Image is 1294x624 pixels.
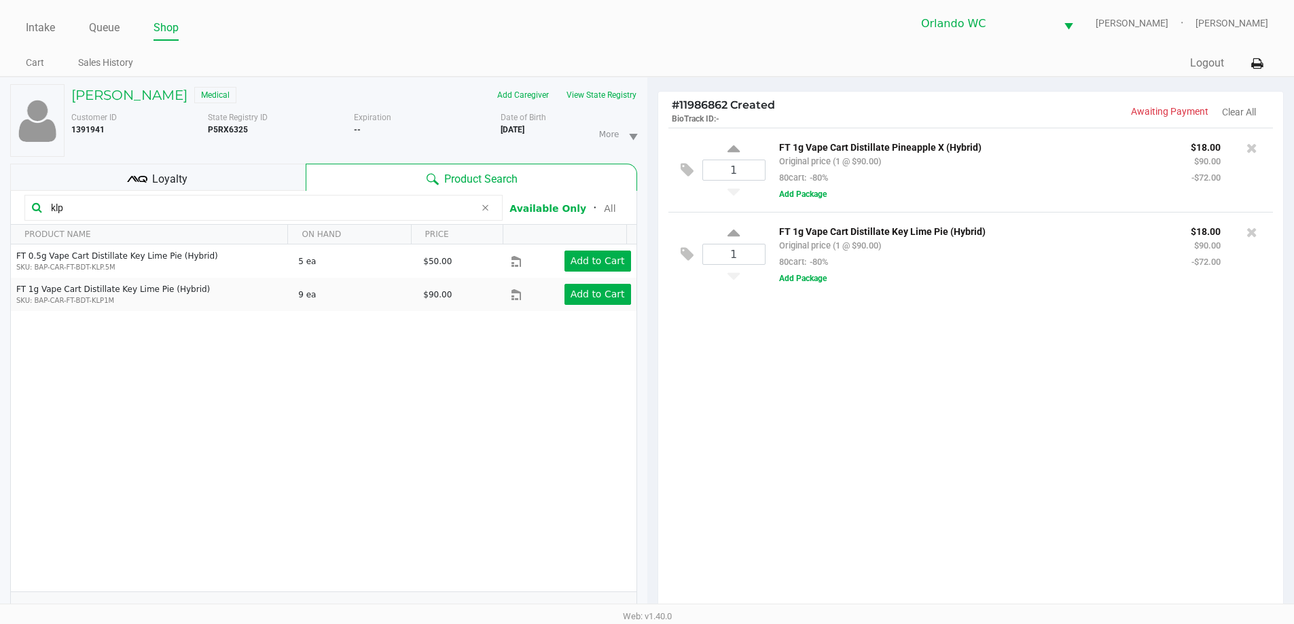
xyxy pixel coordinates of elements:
span: Orlando WC [921,16,1047,32]
span: Product Search [444,171,518,187]
app-button-loader: Add to Cart [571,289,625,299]
button: Add Package [779,188,827,200]
div: Data table [11,225,636,591]
span: Go to the next page [93,598,119,623]
b: -- [354,125,361,134]
span: Loyalty [152,171,187,187]
a: Cart [26,54,44,71]
td: 5 ea [292,244,417,278]
h5: [PERSON_NAME] [71,87,187,103]
span: State Registry ID [208,113,268,122]
th: ON HAND [287,225,410,244]
th: PRODUCT NAME [11,225,287,244]
span: Go to the last page [118,598,144,623]
span: $90.00 [423,290,452,299]
p: Awaiting Payment [971,105,1208,119]
span: [PERSON_NAME] [1096,16,1196,31]
small: 80cart: [779,257,828,267]
span: Date of Birth [501,113,546,122]
span: BioTrack ID: [672,114,716,124]
p: FT 1g Vape Cart Distillate Key Lime Pie (Hybrid) [779,223,1170,237]
button: Add to Cart [564,284,631,305]
span: [PERSON_NAME] [1196,16,1268,31]
span: - [716,114,719,124]
span: # [672,98,679,111]
a: Shop [154,18,179,37]
span: Customer ID [71,113,117,122]
span: Go to the first page [16,598,42,623]
small: -$72.00 [1191,172,1221,183]
td: 9 ea [292,278,417,311]
small: $90.00 [1194,156,1221,166]
button: Add Caregiver [488,84,558,106]
span: Go to the previous page [41,598,67,623]
p: SKU: BAP-CAR-FT-BDT-KLP.5M [16,262,287,272]
b: 1391941 [71,125,105,134]
td: FT 0.5g Vape Cart Distillate Key Lime Pie (Hybrid) [11,244,292,278]
a: Sales History [78,54,133,71]
b: P5RX6325 [208,125,248,134]
b: [DATE] [501,125,524,134]
span: Page 1 [67,598,93,624]
small: $90.00 [1194,240,1221,251]
a: Queue [89,18,120,37]
span: Web: v1.40.0 [623,611,672,621]
th: PRICE [411,225,503,244]
span: -80% [806,257,828,267]
li: More [594,117,642,151]
span: -80% [806,172,828,183]
button: All [604,202,615,216]
small: 80cart: [779,172,828,183]
button: Add to Cart [564,251,631,272]
td: FT 1g Vape Cart Distillate Key Lime Pie (Hybrid) [11,278,292,311]
app-button-loader: Add to Cart [571,255,625,266]
button: Add Package [779,272,827,285]
button: Logout [1190,55,1224,71]
p: $18.00 [1191,139,1221,153]
span: Expiration [354,113,391,122]
small: Original price (1 @ $90.00) [779,240,881,251]
span: More [599,128,619,141]
button: Clear All [1222,105,1256,120]
span: 11986862 Created [672,98,775,111]
small: Original price (1 @ $90.00) [779,156,881,166]
small: -$72.00 [1191,257,1221,267]
p: $18.00 [1191,223,1221,237]
p: SKU: BAP-CAR-FT-BDT-KLP1M [16,295,287,306]
span: $50.00 [423,257,452,266]
a: Intake [26,18,55,37]
span: Medical [194,87,236,103]
button: Select [1056,7,1081,39]
button: View State Registry [558,84,637,106]
span: ᛫ [586,202,604,215]
p: FT 1g Vape Cart Distillate Pineapple X (Hybrid) [779,139,1170,153]
input: Scan or Search Products to Begin [46,198,475,218]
